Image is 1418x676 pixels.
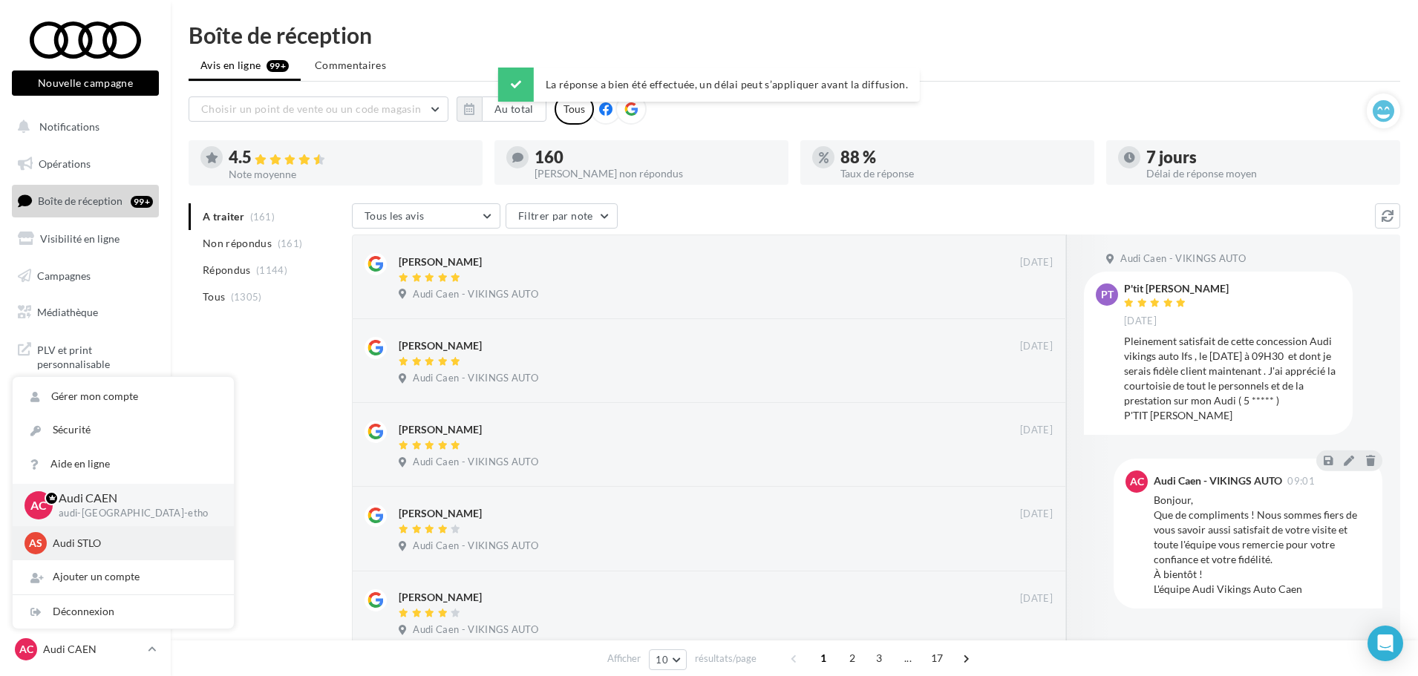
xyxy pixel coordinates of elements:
[1101,287,1114,302] span: Pt
[39,120,99,133] span: Notifications
[867,646,891,670] span: 3
[13,560,234,594] div: Ajouter un compte
[1020,508,1053,521] span: [DATE]
[12,70,159,96] button: Nouvelle campagne
[413,539,538,553] span: Audi Caen - VIKINGS AUTO
[131,196,153,208] div: 99+
[1130,474,1144,489] span: AC
[40,232,120,245] span: Visibilité en ligne
[457,96,546,122] button: Au total
[37,269,91,281] span: Campagnes
[840,646,864,670] span: 2
[43,642,142,657] p: Audi CAEN
[37,306,98,318] span: Médiathèque
[811,646,835,670] span: 1
[399,255,482,269] div: [PERSON_NAME]
[607,652,641,666] span: Afficher
[352,203,500,229] button: Tous les avis
[1287,476,1315,486] span: 09:01
[1368,626,1403,661] div: Open Intercom Messenger
[535,149,777,165] div: 160
[413,372,538,385] span: Audi Caen - VIKINGS AUTO
[203,236,272,251] span: Non répondus
[29,536,42,551] span: AS
[203,263,251,278] span: Répondus
[231,291,262,303] span: (1305)
[1020,256,1053,269] span: [DATE]
[203,289,225,304] span: Tous
[1124,315,1157,328] span: [DATE]
[1146,149,1388,165] div: 7 jours
[39,157,91,170] span: Opérations
[413,623,538,637] span: Audi Caen - VIKINGS AUTO
[12,635,159,663] a: AC Audi CAEN
[9,185,162,217] a: Boîte de réception99+
[53,536,216,551] p: Audi STLO
[13,447,234,481] a: Aide en ligne
[840,149,1082,165] div: 88 %
[1154,493,1370,597] div: Bonjour, Que de compliments ! Nous sommes fiers de vous savoir aussi satisfait de votre visite et...
[1124,283,1229,294] div: P'tit [PERSON_NAME]
[13,595,234,629] div: Déconnexion
[1020,340,1053,353] span: [DATE]
[189,96,448,122] button: Choisir un point de vente ou un code magasin
[38,194,122,207] span: Boîte de réception
[315,58,386,73] span: Commentaires
[365,209,425,222] span: Tous les avis
[506,203,618,229] button: Filtrer par note
[1020,424,1053,437] span: [DATE]
[555,93,594,125] div: Tous
[399,338,482,353] div: [PERSON_NAME]
[413,456,538,469] span: Audi Caen - VIKINGS AUTO
[695,652,757,666] span: résultats/page
[9,111,156,142] button: Notifications
[13,413,234,447] a: Sécurité
[656,654,668,666] span: 10
[399,506,482,521] div: [PERSON_NAME]
[278,237,303,249] span: (161)
[1146,168,1388,179] div: Délai de réponse moyen
[9,260,162,292] a: Campagnes
[37,340,153,372] span: PLV et print personnalisable
[9,148,162,180] a: Opérations
[399,590,482,605] div: [PERSON_NAME]
[19,642,33,657] span: AC
[896,646,920,670] span: ...
[399,422,482,437] div: [PERSON_NAME]
[229,149,471,166] div: 4.5
[9,223,162,255] a: Visibilité en ligne
[30,496,47,513] span: AC
[229,169,471,180] div: Note moyenne
[1020,592,1053,606] span: [DATE]
[413,288,538,301] span: Audi Caen - VIKINGS AUTO
[9,297,162,328] a: Médiathèque
[201,102,421,115] span: Choisir un point de vente ou un code magasin
[482,96,546,122] button: Au total
[1154,476,1282,486] div: Audi Caen - VIKINGS AUTO
[1120,252,1246,266] span: Audi Caen - VIKINGS AUTO
[840,168,1082,179] div: Taux de réponse
[1124,334,1341,423] div: Pleinement satisfait de cette concession Audi vikings auto Ifs , le [DATE] à 09H30 et dont je ser...
[189,24,1400,46] div: Boîte de réception
[59,490,210,507] p: Audi CAEN
[535,168,777,179] div: [PERSON_NAME] non répondus
[925,646,950,670] span: 17
[256,264,287,276] span: (1144)
[13,380,234,413] a: Gérer mon compte
[59,507,210,520] p: audi-[GEOGRAPHIC_DATA]-etho
[498,68,920,102] div: La réponse a bien été effectuée, un délai peut s’appliquer avant la diffusion.
[649,649,687,670] button: 10
[9,334,162,378] a: PLV et print personnalisable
